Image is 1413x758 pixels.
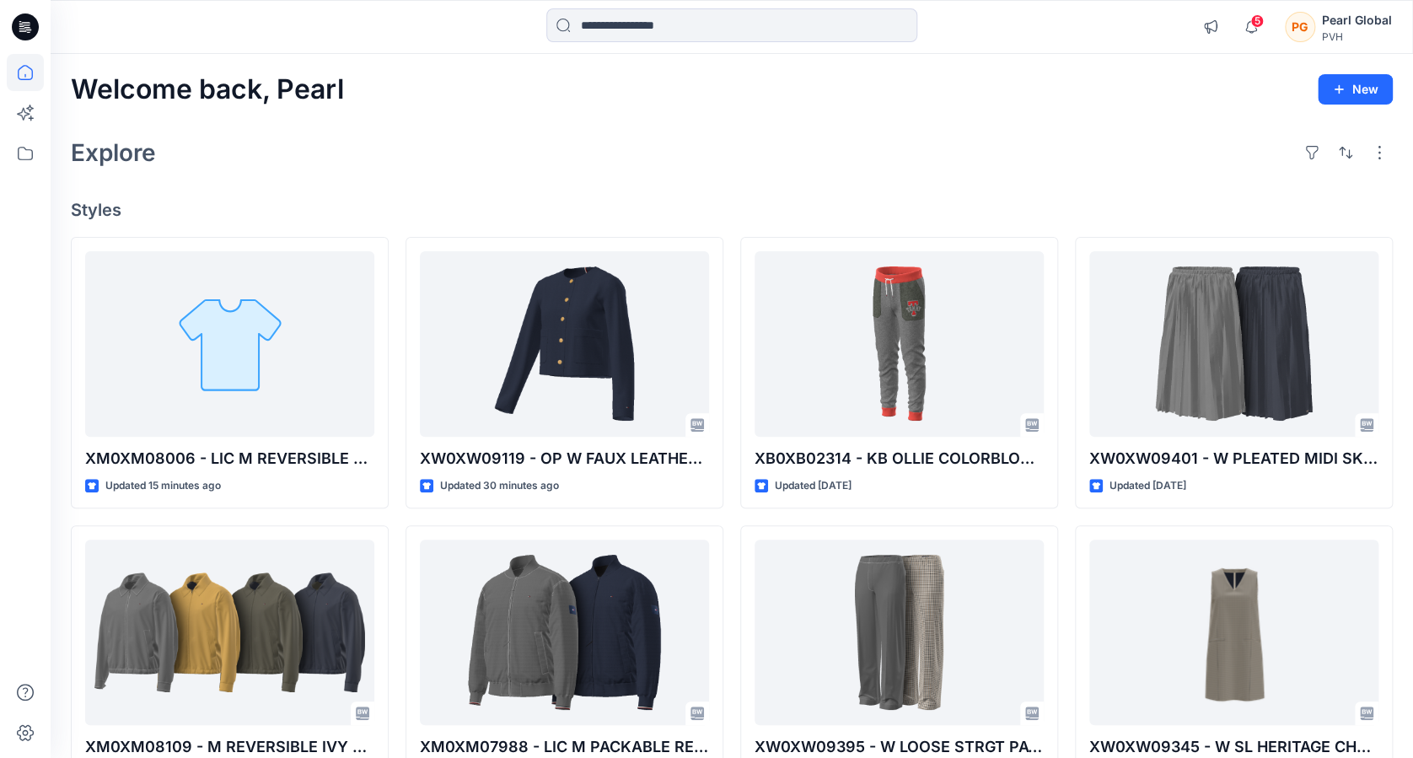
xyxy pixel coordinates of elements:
[775,477,852,495] p: Updated [DATE]
[755,251,1044,437] a: XB0XB02314 - KB OLLIE COLORBLOCK SWEATPANT - PROTO - V01
[420,251,709,437] a: XW0XW09119 - OP W FAUX LEATHER LADY JACKET-PROTO V01
[755,447,1044,470] p: XB0XB02314 - KB OLLIE COLORBLOCK SWEATPANT - PROTO - V01
[1322,30,1392,43] div: PVH
[1089,251,1378,437] a: XW0XW09401 - W PLEATED MIDI SKIRT-PROTO V01
[1089,447,1378,470] p: XW0XW09401 - W PLEATED MIDI SKIRT-PROTO V01
[1322,10,1392,30] div: Pearl Global
[105,477,221,495] p: Updated 15 minutes ago
[71,200,1393,220] h4: Styles
[1318,74,1393,105] button: New
[71,139,156,166] h2: Explore
[85,540,374,725] a: XM0XM08109 - M REVERSIBLE IVY JACKET-PROTO V01
[1089,540,1378,725] a: XW0XW09345 - W SL HERITAGE CHECK MINI DRESS-PROTO-V01
[85,447,374,470] p: XM0XM08006 - LIC M REVERSIBLE QUILTED JACKET - PROTO - V01
[71,74,344,105] h2: Welcome back, Pearl
[1250,14,1264,28] span: 5
[755,540,1044,725] a: XW0XW09395 - W LOOSE STRGT PATRNED CASUALPANT-PROTO V01
[1285,12,1315,42] div: PG
[420,447,709,470] p: XW0XW09119 - OP W FAUX LEATHER [DEMOGRAPHIC_DATA] JACKET-PROTO V01
[440,477,559,495] p: Updated 30 minutes ago
[420,540,709,725] a: XM0XM07988 - LIC M PACKABLE REVERSIBLE BOMBER-PROTO V01
[1109,477,1186,495] p: Updated [DATE]
[85,251,374,437] a: XM0XM08006 - LIC M REVERSIBLE QUILTED JACKET - PROTO - V01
